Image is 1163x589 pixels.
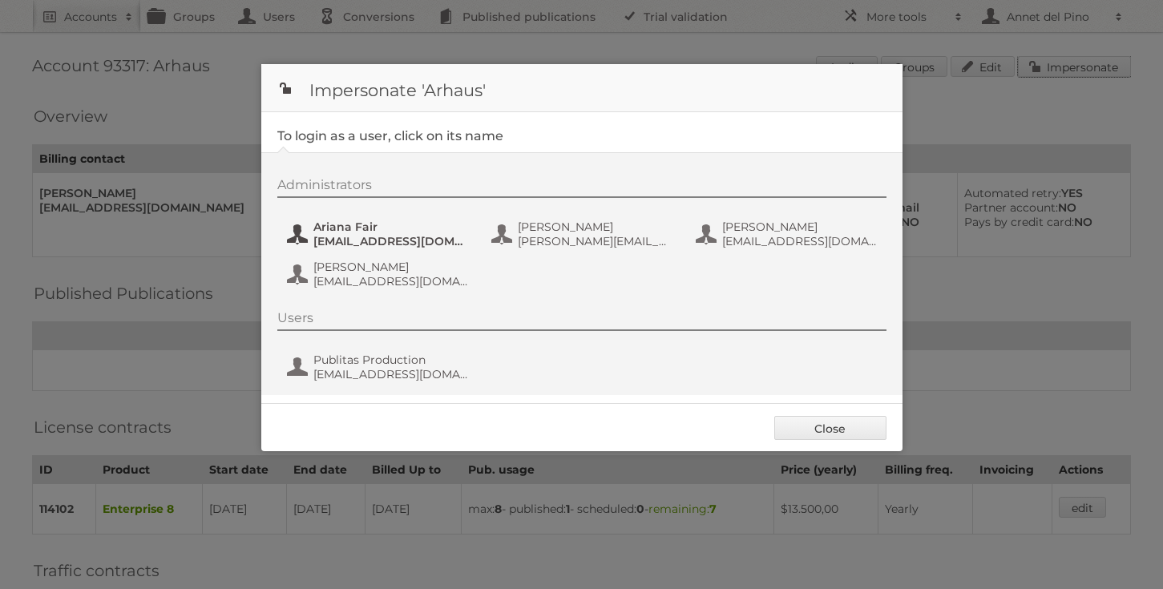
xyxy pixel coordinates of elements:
button: [PERSON_NAME] [PERSON_NAME][EMAIL_ADDRESS][DOMAIN_NAME] [490,218,678,250]
button: [PERSON_NAME] [EMAIL_ADDRESS][DOMAIN_NAME] [694,218,882,250]
span: [EMAIL_ADDRESS][DOMAIN_NAME] [722,234,878,248]
button: Publitas Production [EMAIL_ADDRESS][DOMAIN_NAME] [285,351,474,383]
span: [PERSON_NAME] [518,220,673,234]
div: Administrators [277,177,886,198]
button: [PERSON_NAME] [EMAIL_ADDRESS][DOMAIN_NAME] [285,258,474,290]
span: [EMAIL_ADDRESS][DOMAIN_NAME] [313,274,469,288]
h1: Impersonate 'Arhaus' [261,64,903,112]
span: [PERSON_NAME] [722,220,878,234]
span: [PERSON_NAME] [313,260,469,274]
span: [EMAIL_ADDRESS][DOMAIN_NAME] [313,367,469,381]
div: Users [277,310,886,331]
span: [PERSON_NAME][EMAIL_ADDRESS][DOMAIN_NAME] [518,234,673,248]
span: [EMAIL_ADDRESS][DOMAIN_NAME] [313,234,469,248]
a: Close [774,416,886,440]
legend: To login as a user, click on its name [277,128,503,143]
span: Publitas Production [313,353,469,367]
button: Ariana Fair [EMAIL_ADDRESS][DOMAIN_NAME] [285,218,474,250]
span: Ariana Fair [313,220,469,234]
